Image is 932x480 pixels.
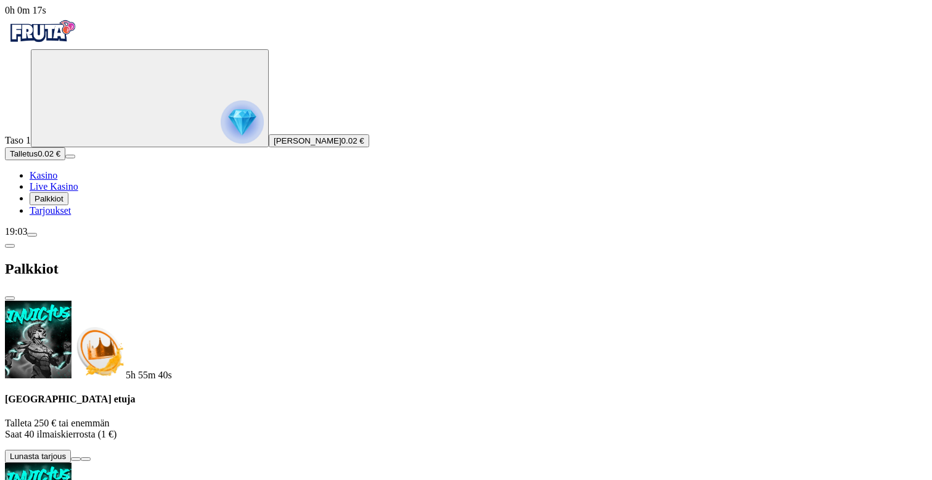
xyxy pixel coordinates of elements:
[5,5,46,15] span: user session time
[72,324,126,378] img: Deposit bonus icon
[274,136,341,145] span: [PERSON_NAME]
[30,192,68,205] button: reward iconPalkkiot
[126,370,172,380] span: countdown
[5,226,27,237] span: 19:03
[221,100,264,144] img: reward progress
[5,418,927,440] p: Talleta 250 € tai enemmän Saat 40 ilmaiskierrosta (1 €)
[81,457,91,461] button: info
[35,194,63,203] span: Palkkiot
[5,296,15,300] button: close
[65,155,75,158] button: menu
[27,233,37,237] button: menu
[5,261,927,277] h2: Palkkiot
[5,16,927,216] nav: Primary
[5,16,79,47] img: Fruta
[30,181,78,192] span: Live Kasino
[30,181,78,192] a: poker-chip iconLive Kasino
[341,136,364,145] span: 0.02 €
[31,49,269,147] button: reward progress
[10,149,38,158] span: Talletus
[5,147,65,160] button: Talletusplus icon0.02 €
[10,452,66,461] span: Lunasta tarjous
[5,244,15,248] button: chevron-left icon
[5,135,31,145] span: Taso 1
[5,38,79,49] a: Fruta
[30,170,57,181] a: diamond iconKasino
[5,450,71,463] button: Lunasta tarjous
[30,205,71,216] span: Tarjoukset
[269,134,369,147] button: [PERSON_NAME]0.02 €
[38,149,60,158] span: 0.02 €
[5,394,927,405] h4: [GEOGRAPHIC_DATA] etuja
[30,170,57,181] span: Kasino
[5,301,72,378] img: Invictus
[30,205,71,216] a: gift-inverted iconTarjoukset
